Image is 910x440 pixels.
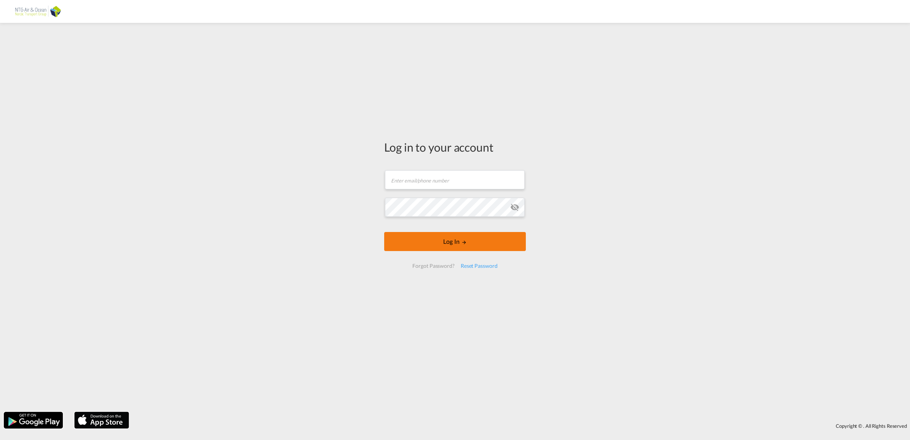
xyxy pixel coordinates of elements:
[384,139,526,155] div: Log in to your account
[3,411,64,429] img: google.png
[73,411,130,429] img: apple.png
[133,419,910,432] div: Copyright © . All Rights Reserved
[384,232,526,251] button: LOGIN
[409,259,457,273] div: Forgot Password?
[385,170,525,189] input: Enter email/phone number
[458,259,501,273] div: Reset Password
[11,3,63,20] img: 24501a20ab7611ecb8bce1a71c18ae17.png
[510,203,519,212] md-icon: icon-eye-off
